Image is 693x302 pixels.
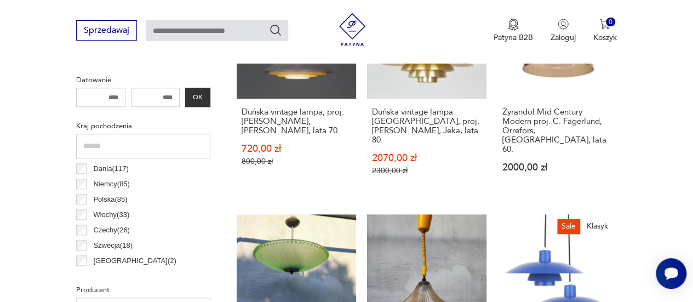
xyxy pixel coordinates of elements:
p: Patyna B2B [494,32,533,43]
button: Patyna B2B [494,19,533,43]
p: Koszyk [593,32,617,43]
button: Zaloguj [551,19,576,43]
h3: Żyrandol Mid Century Modern proj. C. Fagerlund, Orrefors, [GEOGRAPHIC_DATA], lata 60. [502,107,612,154]
p: Polska ( 85 ) [93,193,127,206]
p: Dania ( 117 ) [93,163,128,175]
button: Sprzedawaj [76,20,137,41]
img: Ikona koszyka [599,19,610,30]
p: 2070,00 zł [372,153,482,163]
p: Datowanie [76,74,210,86]
p: Zaloguj [551,32,576,43]
p: Kraj pochodzenia [76,120,210,132]
div: 0 [606,18,615,27]
p: 800,00 zł [242,157,351,166]
a: Sprzedawaj [76,27,137,35]
h3: Duńska vintage lampa [GEOGRAPHIC_DATA], proj. [PERSON_NAME], Jeka, lata 80. [372,107,482,145]
p: Producent [76,284,210,296]
p: Szwecja ( 18 ) [93,240,133,252]
h3: Duńska vintage lampa, proj. [PERSON_NAME], [PERSON_NAME], lata 70. [242,107,351,135]
iframe: Smartsupp widget button [656,258,686,289]
p: 720,00 zł [242,144,351,153]
p: [GEOGRAPHIC_DATA] ( 2 ) [93,255,176,267]
img: Ikona medalu [508,19,519,31]
p: Włochy ( 33 ) [93,209,129,221]
img: Ikonka użytkownika [558,19,569,30]
p: Niemcy ( 85 ) [93,178,130,190]
button: OK [185,88,210,107]
button: 0Koszyk [593,19,617,43]
p: Czechy ( 26 ) [93,224,130,236]
p: 2300,00 zł [372,166,482,175]
img: Patyna - sklep z meblami i dekoracjami vintage [336,13,369,46]
p: [GEOGRAPHIC_DATA] ( 2 ) [93,270,176,282]
p: 2000,00 zł [502,163,612,172]
button: Szukaj [269,24,282,37]
a: Ikona medaluPatyna B2B [494,19,533,43]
